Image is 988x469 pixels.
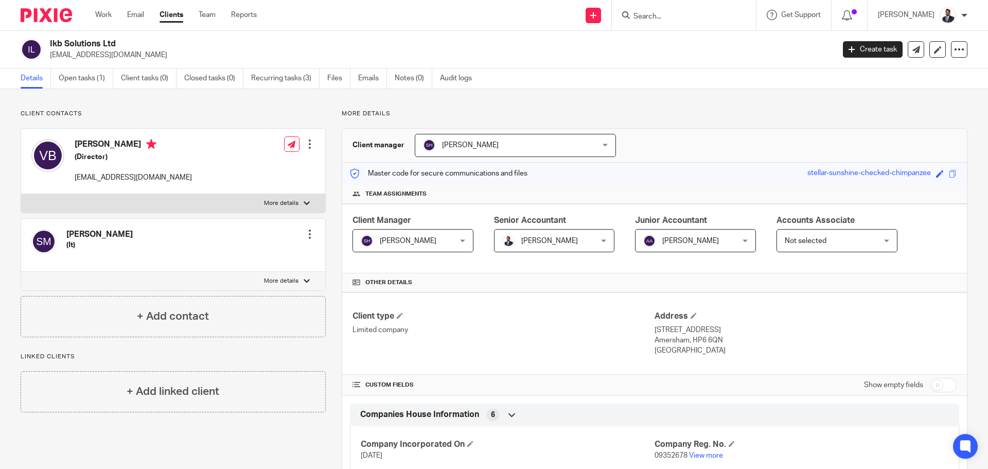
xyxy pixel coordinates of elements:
[655,325,957,335] p: [STREET_ADDRESS]
[380,237,436,245] span: [PERSON_NAME]
[360,409,479,420] span: Companies House Information
[21,353,326,361] p: Linked clients
[75,172,192,183] p: [EMAIL_ADDRESS][DOMAIN_NAME]
[785,237,826,245] span: Not selected
[361,439,655,450] h4: Company Incorporated On
[423,139,435,151] img: svg%3E
[864,380,923,390] label: Show empty fields
[361,235,373,247] img: svg%3E
[264,277,298,285] p: More details
[127,10,144,20] a: Email
[50,39,672,49] h2: Ikb Solutions Ltd
[655,335,957,345] p: Amersham, HP6 6QN
[352,325,655,335] p: Limited company
[655,345,957,356] p: [GEOGRAPHIC_DATA]
[395,68,432,89] a: Notes (0)
[635,216,707,224] span: Junior Accountant
[655,311,957,322] h4: Address
[59,68,113,89] a: Open tasks (1)
[365,190,427,198] span: Team assignments
[31,229,56,254] img: svg%3E
[643,235,656,247] img: svg%3E
[632,12,725,22] input: Search
[655,439,948,450] h4: Company Reg. No.
[843,41,903,58] a: Create task
[352,216,411,224] span: Client Manager
[264,199,298,207] p: More details
[50,50,827,60] p: [EMAIL_ADDRESS][DOMAIN_NAME]
[662,237,719,245] span: [PERSON_NAME]
[231,10,257,20] a: Reports
[940,7,956,24] img: _MG_2399_1.jpg
[689,452,723,459] a: View more
[66,240,133,250] h5: (It)
[146,139,156,149] i: Primary
[160,10,183,20] a: Clients
[21,39,42,60] img: svg%3E
[21,8,72,22] img: Pixie
[350,168,527,179] p: Master code for secure communications and files
[781,11,821,19] span: Get Support
[137,308,209,324] h4: + Add contact
[655,452,687,459] span: 09352678
[358,68,387,89] a: Emails
[75,152,192,162] h5: (Director)
[491,410,495,420] span: 6
[327,68,350,89] a: Files
[365,279,412,287] span: Other details
[342,110,967,118] p: More details
[878,10,934,20] p: [PERSON_NAME]
[807,168,931,180] div: stellar-sunshine-checked-chimpanzee
[66,229,133,240] h4: [PERSON_NAME]
[352,311,655,322] h4: Client type
[521,237,578,245] span: [PERSON_NAME]
[21,110,326,118] p: Client contacts
[21,68,51,89] a: Details
[31,139,64,172] img: svg%3E
[127,384,219,399] h4: + Add linked client
[352,381,655,389] h4: CUSTOM FIELDS
[184,68,243,89] a: Closed tasks (0)
[440,68,480,89] a: Audit logs
[251,68,320,89] a: Recurring tasks (3)
[361,452,382,459] span: [DATE]
[352,140,404,150] h3: Client manager
[199,10,216,20] a: Team
[121,68,177,89] a: Client tasks (0)
[95,10,112,20] a: Work
[494,216,566,224] span: Senior Accountant
[75,139,192,152] h4: [PERSON_NAME]
[777,216,855,224] span: Accounts Associate
[502,235,515,247] img: _MG_2399_1.jpg
[442,142,499,149] span: [PERSON_NAME]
